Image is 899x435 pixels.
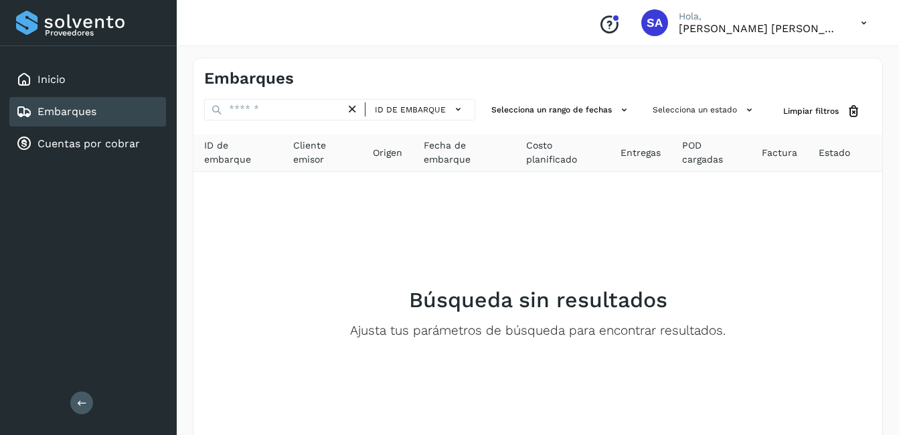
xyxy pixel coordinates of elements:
span: Limpiar filtros [783,105,839,117]
span: Estado [819,146,850,160]
h2: Búsqueda sin resultados [409,287,667,313]
span: Cliente emisor [293,139,351,167]
a: Embarques [37,105,96,118]
span: POD cargadas [682,139,740,167]
p: Saul Armando Palacios Martinez [679,22,839,35]
div: Embarques [9,97,166,126]
span: Fecha de embarque [424,139,505,167]
div: Inicio [9,65,166,94]
div: Cuentas por cobrar [9,129,166,159]
span: Origen [373,146,402,160]
p: Ajusta tus parámetros de búsqueda para encontrar resultados. [350,323,726,339]
button: Selecciona un rango de fechas [486,99,637,121]
a: Cuentas por cobrar [37,137,140,150]
button: Selecciona un estado [647,99,762,121]
span: Factura [762,146,797,160]
button: Limpiar filtros [772,99,872,124]
p: Proveedores [45,28,161,37]
button: ID de embarque [371,100,469,119]
span: Entregas [621,146,661,160]
h4: Embarques [204,69,294,88]
span: ID de embarque [204,139,272,167]
span: Costo planificado [526,139,599,167]
p: Hola, [679,11,839,22]
a: Inicio [37,73,66,86]
span: ID de embarque [375,104,446,116]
